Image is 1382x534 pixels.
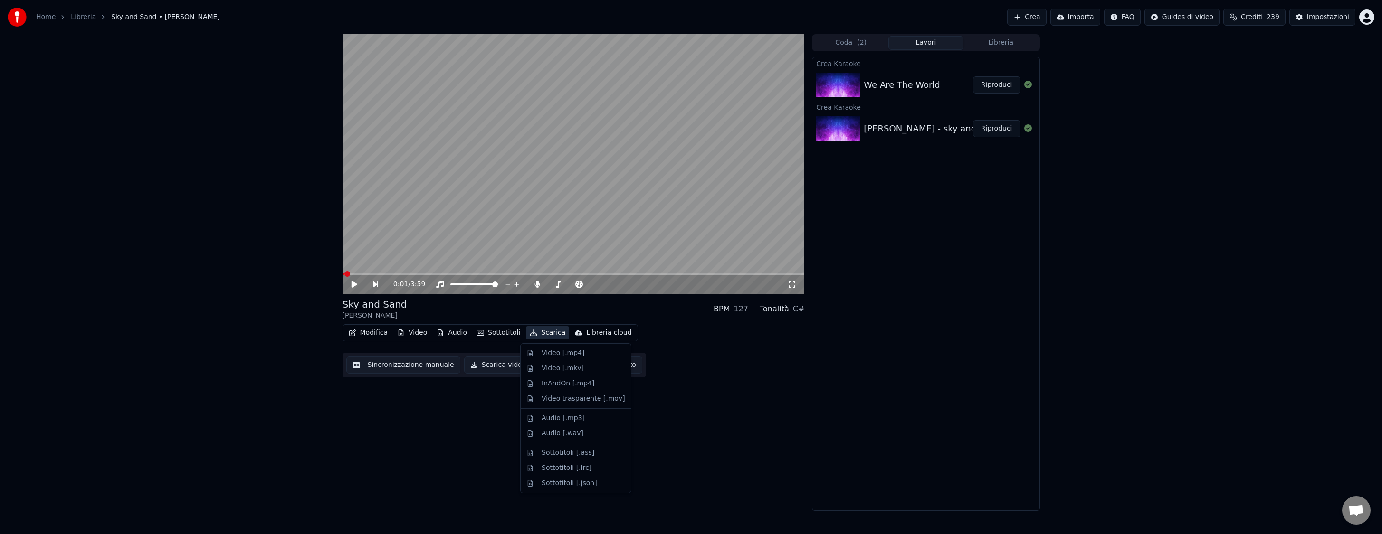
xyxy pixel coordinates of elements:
div: Video [.mkv] [542,364,584,373]
span: 3:59 [410,280,425,289]
div: Aprire la chat [1342,496,1371,525]
button: Audio [433,326,471,339]
div: Video [.mp4] [542,348,584,358]
div: Sottotitoli [.ass] [542,448,594,458]
span: 0:01 [393,280,408,289]
div: Tonalità [760,303,789,315]
button: Lavori [888,36,963,50]
button: Scarica video [464,356,533,374]
button: Scarica [526,326,569,339]
a: Home [36,12,56,22]
div: Impostazioni [1307,12,1349,22]
button: Sottotitoli [473,326,524,339]
div: Audio [.wav] [542,429,583,438]
div: Sky and Sand [343,298,407,311]
div: C# [793,303,805,315]
div: Libreria cloud [586,328,631,337]
div: 127 [734,303,748,315]
div: / [393,280,416,289]
nav: breadcrumb [36,12,220,22]
div: [PERSON_NAME] - sky and sand (EDIT) [864,122,1029,135]
button: Coda [813,36,888,50]
button: Riproduci [973,76,1020,94]
button: FAQ [1104,9,1141,26]
span: 239 [1267,12,1279,22]
button: Crediti239 [1223,9,1286,26]
div: BPM [714,303,730,315]
button: Libreria [963,36,1039,50]
div: Sottotitoli [.lrc] [542,463,591,473]
div: Crea Karaoke [812,101,1039,112]
button: Riproduci [973,120,1020,137]
span: Crediti [1241,12,1263,22]
div: InAndOn [.mp4] [542,379,595,388]
div: Video trasparente [.mov] [542,394,625,403]
button: Sincronizzazione manuale [346,356,460,374]
span: ( 2 ) [857,38,867,47]
button: Guides di video [1144,9,1220,26]
div: Audio [.mp3] [542,413,585,423]
button: Crea [1007,9,1046,26]
div: We Are The World [864,78,940,92]
div: Sottotitoli [.json] [542,478,597,488]
div: [PERSON_NAME] [343,311,407,320]
span: Sky and Sand • [PERSON_NAME] [111,12,220,22]
button: Modifica [345,326,392,339]
a: Libreria [71,12,96,22]
button: Impostazioni [1289,9,1355,26]
div: Crea Karaoke [812,57,1039,69]
button: Importa [1050,9,1100,26]
button: Video [393,326,431,339]
img: youka [8,8,27,27]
